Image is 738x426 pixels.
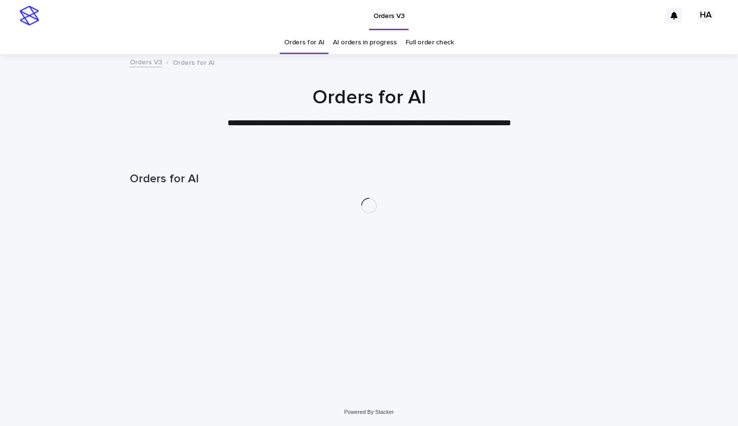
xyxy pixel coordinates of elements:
h1: Orders for AI [130,86,608,109]
a: Full order check [406,31,454,54]
a: Orders V3 [130,56,162,67]
a: Powered By Stacker [344,409,393,415]
h1: Orders for AI [130,172,608,186]
p: Orders for AI [173,57,215,67]
a: AI orders in progress [333,31,397,54]
div: HA [698,8,714,23]
a: Orders for AI [284,31,324,54]
img: stacker-logo-s-only.png [20,6,39,25]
